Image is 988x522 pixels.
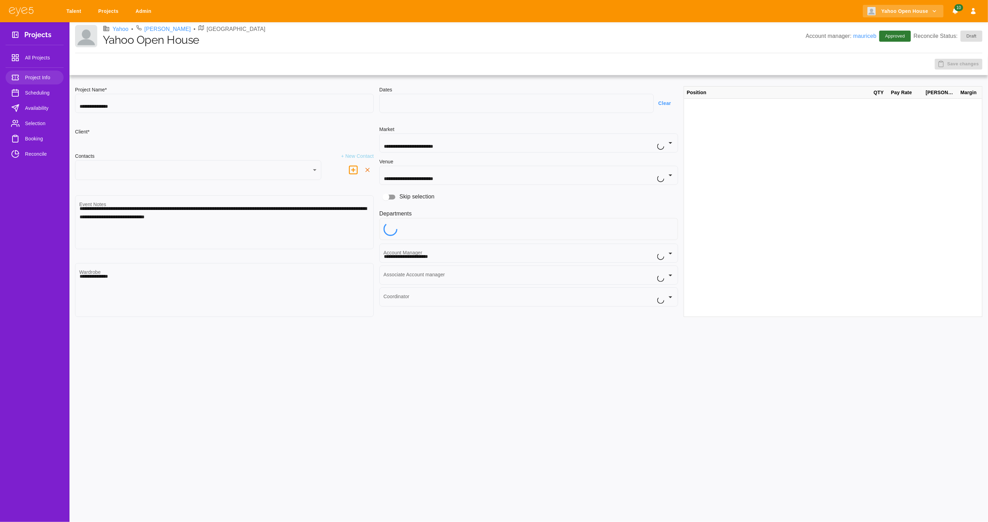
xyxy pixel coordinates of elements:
a: Availability [6,101,64,115]
li: • [194,25,196,33]
button: Open [666,170,675,180]
span: All Projects [25,54,58,62]
span: Selection [25,119,58,128]
div: Position [684,87,871,99]
span: Approved [881,33,909,40]
a: Project Info [6,71,64,84]
a: mauriceb [853,33,876,39]
button: Open [666,270,675,280]
p: Account manager: [806,32,876,40]
h6: Departments [379,209,678,218]
div: QTY [871,87,888,99]
p: Reconcile Status: [914,31,982,42]
span: Draft [962,33,981,40]
button: Notifications [949,5,962,18]
button: Open [666,138,675,148]
img: Client logo [867,7,876,15]
button: Open [666,248,675,258]
a: Scheduling [6,86,64,100]
img: Client logo [75,25,97,47]
a: Selection [6,116,64,130]
span: Reconcile [25,150,58,158]
p: + New Contact [341,153,374,160]
a: All Projects [6,51,64,65]
h6: Project Name* [75,86,374,94]
h6: Dates [379,86,678,94]
a: Talent [62,5,88,18]
p: [GEOGRAPHIC_DATA] [207,25,265,33]
a: [PERSON_NAME] [145,25,191,33]
img: eye5 [8,6,34,16]
a: Admin [131,5,158,18]
h6: Venue [379,158,393,166]
h6: Market [379,126,678,133]
span: Project Info [25,73,58,82]
a: Reconcile [6,147,64,161]
a: Yahoo [113,25,129,33]
h6: Contacts [75,153,94,160]
button: Yahoo Open House [863,5,944,18]
div: [PERSON_NAME] [923,87,958,99]
button: delete [361,164,374,176]
li: • [131,25,133,33]
div: Pay Rate [888,87,923,99]
a: Projects [94,5,125,18]
h1: Yahoo Open House [103,33,806,47]
span: Scheduling [25,89,58,97]
h6: Client* [75,128,90,136]
span: 10 [954,4,963,11]
button: Open [666,292,675,302]
span: Booking [25,134,58,143]
button: delete [345,162,361,178]
a: Booking [6,132,64,146]
h3: Projects [24,31,51,41]
div: Skip selection [379,190,678,204]
div: Margin [958,87,982,99]
span: Availability [25,104,58,112]
button: Clear [654,97,678,110]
